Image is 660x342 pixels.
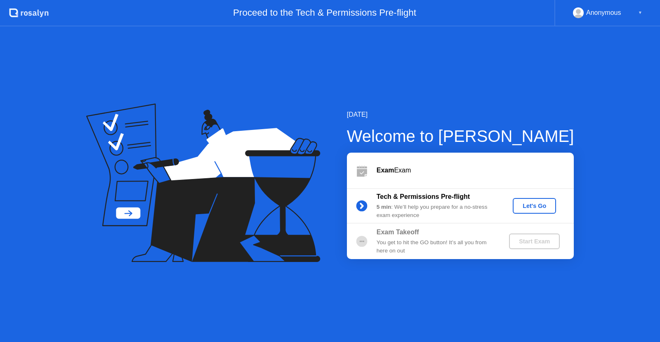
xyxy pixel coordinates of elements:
div: ▼ [638,7,642,18]
b: Exam Takeoff [377,229,419,236]
div: Exam [377,165,574,175]
div: : We’ll help you prepare for a no-stress exam experience [377,203,495,220]
div: Let's Go [516,203,553,209]
b: Exam [377,167,394,174]
button: Start Exam [509,234,560,249]
div: Welcome to [PERSON_NAME] [347,124,574,149]
div: [DATE] [347,110,574,120]
button: Let's Go [513,198,556,214]
div: You get to hit the GO button! It’s all you from here on out [377,238,495,255]
div: Start Exam [512,238,556,245]
b: 5 min [377,204,391,210]
div: Anonymous [586,7,621,18]
b: Tech & Permissions Pre-flight [377,193,470,200]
